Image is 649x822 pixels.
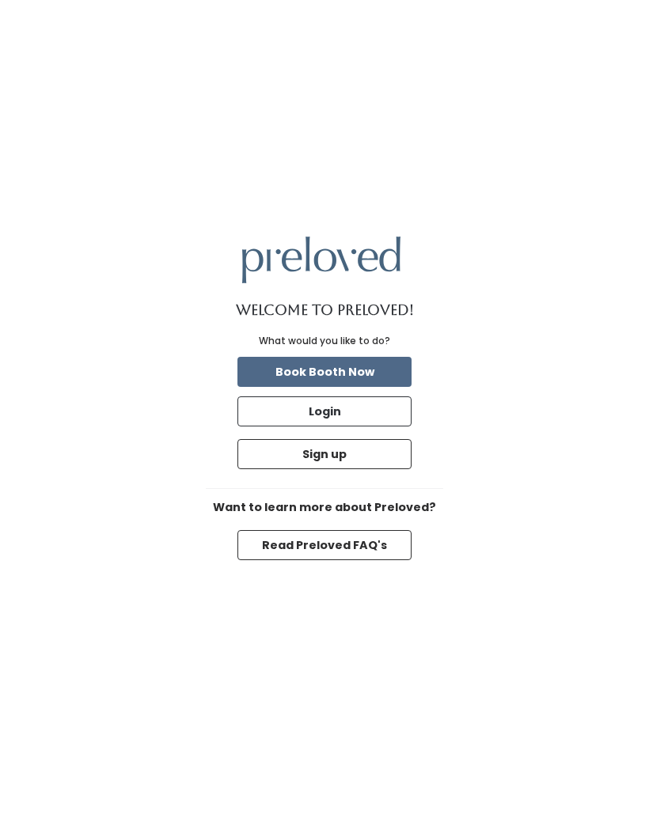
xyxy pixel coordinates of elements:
button: Sign up [237,439,412,469]
button: Read Preloved FAQ's [237,530,412,560]
div: What would you like to do? [259,334,390,348]
a: Sign up [234,436,415,472]
button: Login [237,396,412,426]
h1: Welcome to Preloved! [236,302,414,318]
h6: Want to learn more about Preloved? [206,502,443,514]
a: Login [234,393,415,430]
button: Book Booth Now [237,357,412,387]
img: preloved logo [242,237,400,283]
